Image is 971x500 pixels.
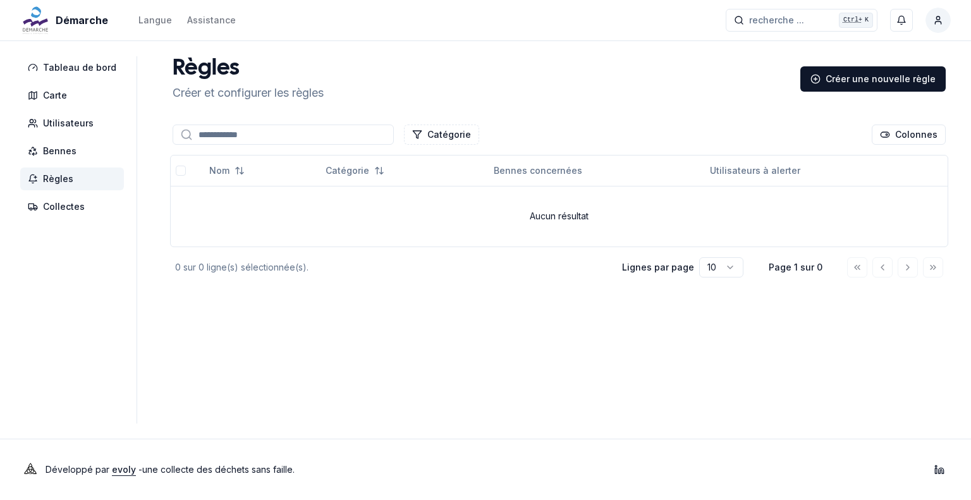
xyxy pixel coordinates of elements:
[494,164,700,177] div: Bennes concernées
[43,117,94,130] span: Utilisateurs
[43,173,73,185] span: Règles
[175,261,602,274] div: 0 sur 0 ligne(s) sélectionnée(s).
[202,161,252,181] button: Not sorted. Click to sort ascending.
[112,464,136,475] a: evoly
[726,9,877,32] button: recherche ...Ctrl+K
[209,164,229,177] span: Nom
[800,66,946,92] a: Créer une nouvelle règle
[20,460,40,480] img: Evoly Logo
[20,84,129,107] a: Carte
[176,166,186,176] button: select-all
[173,84,324,102] p: Créer et configurer les règles
[20,56,129,79] a: Tableau de bord
[20,112,129,135] a: Utilisateurs
[56,13,108,28] span: Démarche
[404,125,479,145] button: Filtrer les lignes
[187,13,236,28] a: Assistance
[20,168,129,190] a: Règles
[764,261,827,274] div: Page 1 sur 0
[43,89,67,102] span: Carte
[20,13,113,28] a: Démarche
[173,56,324,82] h1: Règles
[326,164,369,177] span: Catégorie
[710,164,920,177] div: Utilisateurs à alerter
[20,195,129,218] a: Collectes
[622,261,694,274] p: Lignes par page
[20,5,51,35] img: Démarche Logo
[43,200,85,213] span: Collectes
[138,14,172,27] div: Langue
[138,13,172,28] button: Langue
[20,140,129,162] a: Bennes
[43,61,116,74] span: Tableau de bord
[46,461,295,479] p: Développé par - une collecte des déchets sans faille .
[171,186,948,247] td: Aucun résultat
[872,125,946,145] button: Cocher les colonnes
[318,161,392,181] button: Not sorted. Click to sort ascending.
[749,14,804,27] span: recherche ...
[43,145,76,157] span: Bennes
